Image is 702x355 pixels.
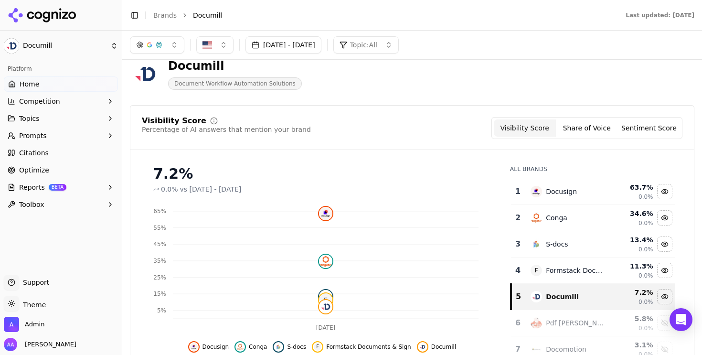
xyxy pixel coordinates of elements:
[546,266,604,275] div: Formstack Documents & Sign
[4,197,118,212] button: Toolbox
[312,341,411,353] button: Hide formstack documents & sign data
[245,36,321,54] button: [DATE] - [DATE]
[193,11,222,20] span: Documill
[516,291,521,302] div: 5
[515,317,521,329] div: 6
[638,246,653,253] span: 0.0%
[511,258,675,284] tr: 4FFormstack Documents & Sign11.3%0.0%Hide formstack documents & sign data
[4,94,118,109] button: Competition
[546,344,586,354] div: Docomotion
[638,272,653,280] span: 0.0%
[531,212,542,224] img: conga
[511,310,675,336] tr: 6pdf butlerPdf [PERSON_NAME]5.8%0.0%Show pdf butler data
[546,318,604,328] div: Pdf [PERSON_NAME]
[531,317,542,329] img: pdf butler
[21,340,76,349] span: [PERSON_NAME]
[612,314,653,323] div: 5.8 %
[657,184,672,199] button: Hide docusign data
[161,184,178,194] span: 0.0%
[326,343,411,351] span: Formstack Documents & Sign
[546,292,579,301] div: Documill
[153,11,606,20] nav: breadcrumb
[49,184,66,191] span: BETA
[314,343,321,351] span: F
[531,238,542,250] img: s-docs
[275,343,282,351] img: s-docs
[515,238,521,250] div: 3
[19,200,44,209] span: Toolbox
[188,341,229,353] button: Hide docusign data
[249,343,267,351] span: Conga
[350,40,377,50] span: Topic: All
[612,183,653,192] div: 63.7 %
[153,225,166,231] tspan: 55%
[202,40,212,50] img: United States
[4,180,118,195] button: ReportsBETA
[4,338,17,351] img: Alp Aysan
[638,324,653,332] span: 0.0%
[19,148,49,158] span: Citations
[4,162,118,178] a: Optimize
[234,341,267,353] button: Hide conga data
[4,128,118,143] button: Prompts
[638,219,653,227] span: 0.0%
[670,308,692,331] div: Open Intercom Messenger
[316,324,336,331] tspan: [DATE]
[515,344,521,355] div: 7
[319,207,332,220] img: docusign
[4,317,44,332] button: Open organization switcher
[19,131,47,140] span: Prompts
[531,265,542,276] span: F
[153,208,166,215] tspan: 65%
[511,205,675,231] tr: 2congaConga34.6%0.0%Hide conga data
[638,298,653,306] span: 0.0%
[515,186,521,197] div: 1
[236,343,244,351] img: conga
[657,289,672,304] button: Hide documill data
[287,343,306,351] span: S-docs
[180,184,242,194] span: vs [DATE] - [DATE]
[319,255,332,268] img: conga
[515,265,521,276] div: 4
[130,59,160,89] img: Documill
[419,343,426,351] img: documill
[612,209,653,218] div: 34.6 %
[153,241,166,247] tspan: 45%
[23,42,106,50] span: Documill
[319,300,332,313] img: documill
[142,125,311,134] div: Percentage of AI answers that mention your brand
[4,38,19,54] img: Documill
[19,301,46,309] span: Theme
[510,165,675,173] div: All Brands
[612,288,653,297] div: 7.2 %
[657,237,672,252] button: Hide s-docs data
[546,187,577,196] div: Docusign
[153,274,166,281] tspan: 25%
[273,341,306,353] button: Hide s-docs data
[556,119,618,137] button: Share of Voice
[531,291,542,302] img: documill
[4,61,118,76] div: Platform
[612,261,653,271] div: 11.3 %
[4,317,19,332] img: Admin
[657,210,672,226] button: Hide conga data
[168,58,302,74] div: Documill
[19,278,49,287] span: Support
[511,231,675,258] tr: 3s-docsS-docs13.4%0.0%Hide s-docs data
[19,165,49,175] span: Optimize
[142,117,206,125] div: Visibility Score
[19,183,45,192] span: Reports
[19,114,40,123] span: Topics
[153,290,166,297] tspan: 15%
[612,340,653,350] div: 3.1 %
[19,97,60,106] span: Competition
[511,179,675,205] tr: 1docusignDocusign63.7%0.0%Hide docusign data
[618,119,680,137] button: Sentiment Score
[546,239,568,249] div: S-docs
[612,235,653,245] div: 13.4 %
[657,263,672,278] button: Hide formstack documents & sign data
[319,290,332,303] img: s-docs
[319,293,332,307] span: F
[531,186,542,197] img: docusign
[626,11,694,19] div: Last updated: [DATE]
